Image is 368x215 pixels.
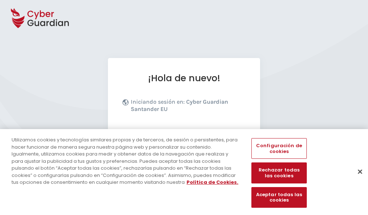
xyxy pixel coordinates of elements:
[12,136,241,186] div: Utilizamos cookies y tecnologías similares propias y de terceros, de sesión o persistentes, para ...
[352,164,368,179] button: Cerrar
[187,179,238,186] a: Más información sobre su privacidad, se abre en una nueva pestaña
[131,98,228,112] b: Cyber Guardian Santander EU
[251,138,306,159] button: Configuración de cookies, Abre el cuadro de diálogo del centro de preferencias.
[122,73,246,84] h1: ¡Hola de nuevo!
[251,187,306,208] button: Aceptar todas las cookies
[131,98,244,116] p: Iniciando sesión en:
[251,163,306,183] button: Rechazar todas las cookies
